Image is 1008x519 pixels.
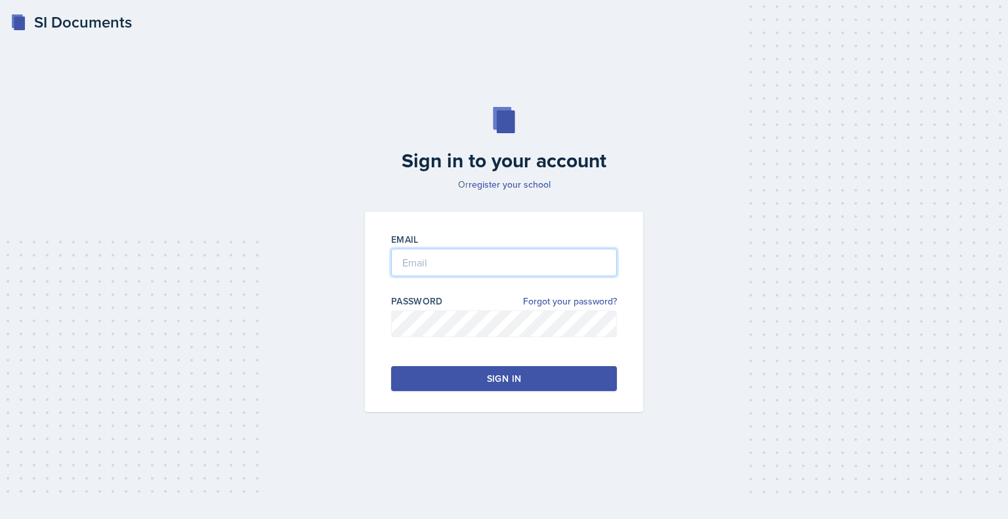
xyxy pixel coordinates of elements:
a: Forgot your password? [523,295,617,308]
h2: Sign in to your account [357,149,651,173]
div: Sign in [487,372,521,385]
p: Or [357,178,651,191]
label: Password [391,295,443,308]
button: Sign in [391,366,617,391]
input: Email [391,249,617,276]
a: SI Documents [10,10,132,34]
label: Email [391,233,419,246]
a: register your school [469,178,551,191]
